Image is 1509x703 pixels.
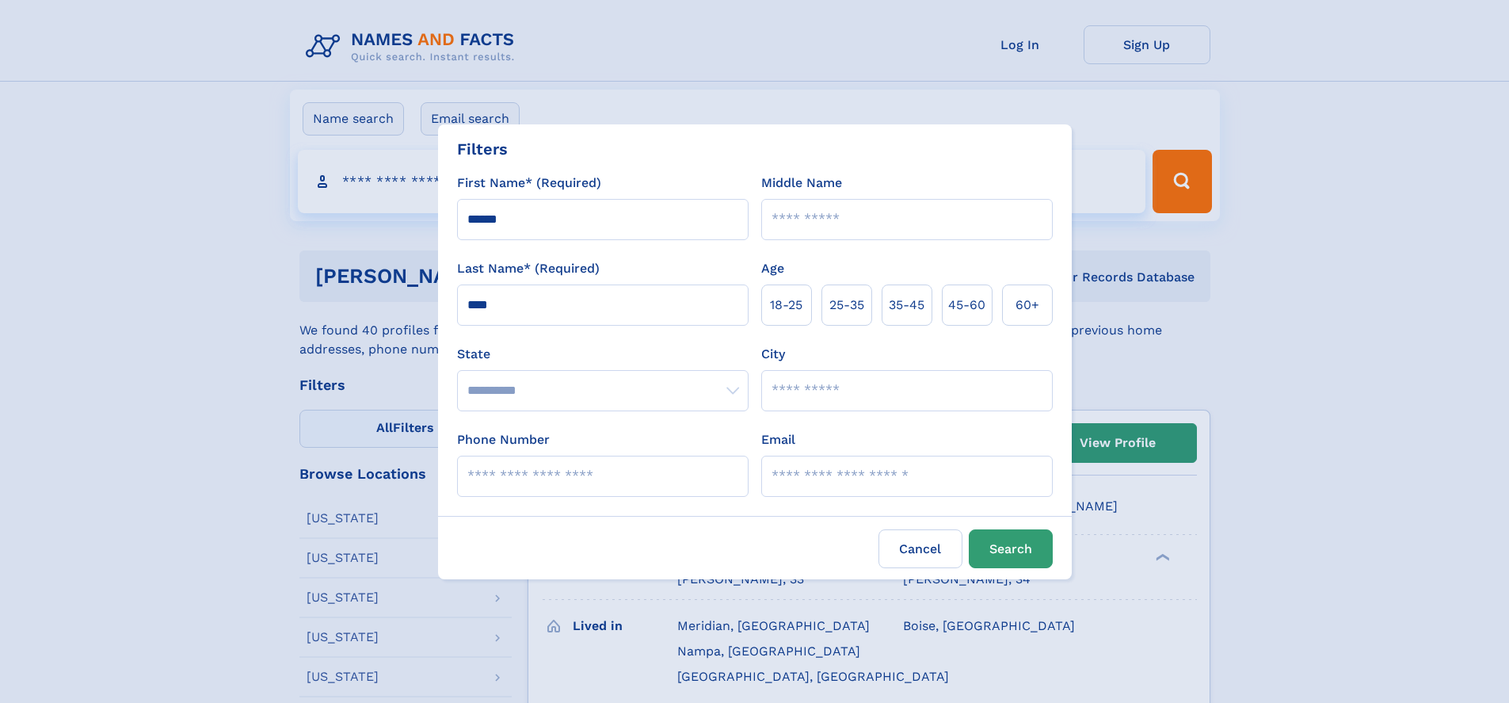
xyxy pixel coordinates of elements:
button: Search [969,529,1053,568]
label: Last Name* (Required) [457,259,600,278]
label: Middle Name [761,174,842,193]
span: 18‑25 [770,296,802,315]
span: 35‑45 [889,296,924,315]
label: City [761,345,785,364]
span: 45‑60 [948,296,985,315]
label: Age [761,259,784,278]
label: State [457,345,749,364]
div: Filters [457,137,508,161]
label: Email [761,430,795,449]
label: Phone Number [457,430,550,449]
span: 60+ [1016,296,1039,315]
label: Cancel [878,529,962,568]
span: 25‑35 [829,296,864,315]
label: First Name* (Required) [457,174,601,193]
